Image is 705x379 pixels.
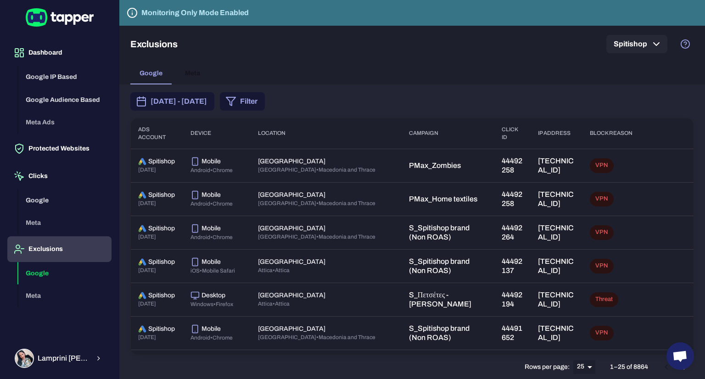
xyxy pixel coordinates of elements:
p: [TECHNICAL_ID] [538,257,575,275]
p: Spitishop [148,291,175,300]
a: Google [18,268,112,276]
p: 1–25 of 8864 [610,363,648,371]
p: S_Πετσέτες - [PERSON_NAME] [409,290,487,309]
a: Dashboard [7,48,112,56]
button: Lamprini ReppaLamprini [PERSON_NAME] [7,345,112,372]
span: [DATE] - [DATE] [151,96,207,107]
button: Google Audience Based [18,89,112,111]
p: Mobile [201,224,221,233]
span: [DATE] [138,167,156,173]
span: iOS • Mobile Safari [190,268,235,274]
span: Windows • Firefox [190,301,233,307]
a: Google Audience Based [18,95,112,103]
a: Google [18,195,112,203]
span: Attica • Attica [258,301,290,307]
div: 25 [573,360,595,373]
span: Lamprini [PERSON_NAME] [38,354,90,363]
span: [DATE] [138,234,156,240]
a: Ανοιχτή συνομιλία [666,342,694,370]
button: Spitishop [606,35,667,53]
th: Click id [494,118,531,149]
button: Google [130,62,172,84]
th: Campaign [402,118,494,149]
a: Protected Websites [7,144,112,152]
h6: Monitoring Only Mode Enabled [141,7,249,18]
p: PMax_Zombies [409,161,487,170]
button: Google IP Based [18,66,112,89]
button: Google [18,262,112,285]
p: 44492258 [502,156,523,175]
p: [GEOGRAPHIC_DATA] [258,291,325,300]
p: 44492264 [502,223,523,242]
a: Exclusions [7,245,112,252]
span: Android • Chrome [190,334,233,341]
p: S_Spitishop brand (Non ROAS) [409,257,487,275]
span: [DATE] [138,334,156,340]
button: [DATE] - [DATE] [130,92,214,111]
span: Attica • Attica [258,267,290,273]
p: [TECHNICAL_ID] [538,324,575,342]
p: [GEOGRAPHIC_DATA] [258,157,325,166]
p: Mobile [201,157,221,166]
span: [DATE] [138,301,156,307]
p: PMax_Home textiles [409,195,487,204]
th: Location [251,118,402,149]
p: Spitishop [148,191,175,199]
span: [GEOGRAPHIC_DATA] • Macedonia and Thrace [258,334,375,340]
span: VPN [590,262,614,270]
p: S_Spitishop brand (Non ROAS) [409,223,487,242]
p: 44492137 [502,257,523,275]
p: [GEOGRAPHIC_DATA] [258,224,325,233]
button: Dashboard [7,40,112,66]
p: [GEOGRAPHIC_DATA] [258,191,325,199]
p: 44492194 [502,290,523,309]
p: Spitishop [148,224,175,233]
p: [TECHNICAL_ID] [538,190,575,208]
p: Mobile [201,325,221,333]
th: Block reason [582,118,694,149]
p: [TECHNICAL_ID] [538,156,575,175]
p: [TECHNICAL_ID] [538,223,575,242]
p: Spitishop [148,157,175,166]
p: 44491652 [502,324,523,342]
th: Ads account [131,118,183,149]
p: Mobile [201,258,221,266]
p: [GEOGRAPHIC_DATA] [258,258,325,266]
a: Clicks [7,172,112,179]
span: VPN [590,229,614,236]
img: Lamprini Reppa [16,350,33,367]
span: [DATE] [138,267,156,273]
button: Protected Websites [7,136,112,162]
p: 44492258 [502,190,523,208]
p: S_Spitishop brand (Non ROAS) [409,324,487,342]
span: Android • Chrome [190,167,233,173]
th: IP address [531,118,582,149]
button: Google [18,189,112,212]
p: [GEOGRAPHIC_DATA] [258,325,325,333]
span: Threat [590,295,618,303]
span: VPN [590,195,614,203]
span: Android • Chrome [190,201,233,207]
h5: Exclusions [130,39,178,50]
span: Android • Chrome [190,234,233,240]
button: Clicks [7,163,112,189]
p: [TECHNICAL_ID] [538,290,575,309]
div: platform selection [130,62,694,84]
span: VPN [590,162,614,169]
svg: Tapper is not blocking any fraudulent activity for this domain [127,7,138,18]
span: VPN [590,329,614,337]
button: Exclusions [7,236,112,262]
p: Spitishop [148,325,175,333]
p: Spitishop [148,258,175,266]
span: [DATE] [138,200,156,206]
p: Desktop [201,291,225,300]
a: Google IP Based [18,72,112,80]
span: [GEOGRAPHIC_DATA] • Macedonia and Thrace [258,167,375,173]
th: Device [183,118,251,149]
span: [GEOGRAPHIC_DATA] • Macedonia and Thrace [258,200,375,206]
p: Rows per page: [525,363,570,371]
p: Mobile [201,191,221,199]
span: [GEOGRAPHIC_DATA] • Macedonia and Thrace [258,234,375,240]
button: Filter [220,92,265,111]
